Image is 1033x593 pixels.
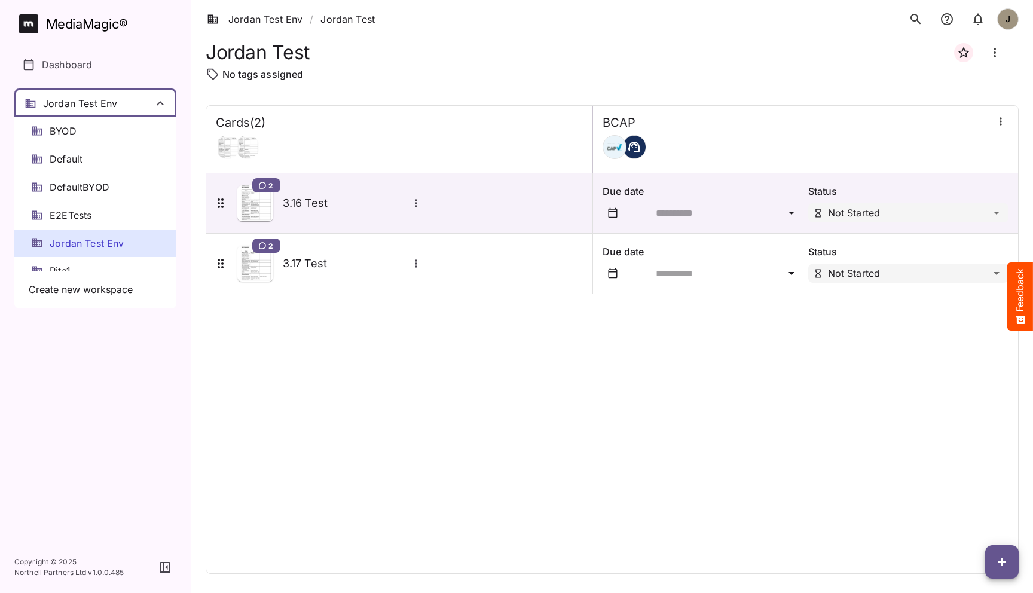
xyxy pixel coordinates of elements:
a: Jordan Test Env [207,12,302,26]
div: J [997,8,1019,30]
span: BYOD [50,124,77,138]
button: Feedback [1007,262,1033,331]
span: E2ETests [50,209,91,222]
span: Rita1 [50,264,71,278]
button: notifications [935,7,959,31]
span: Create new workspace [29,283,133,296]
span: Default [50,152,82,166]
button: Create new workspace [22,278,169,301]
button: notifications [966,7,990,31]
button: search [904,7,928,31]
span: / [310,12,313,26]
span: Jordan Test Env [50,237,124,250]
span: DefaultBYOD [50,181,109,194]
